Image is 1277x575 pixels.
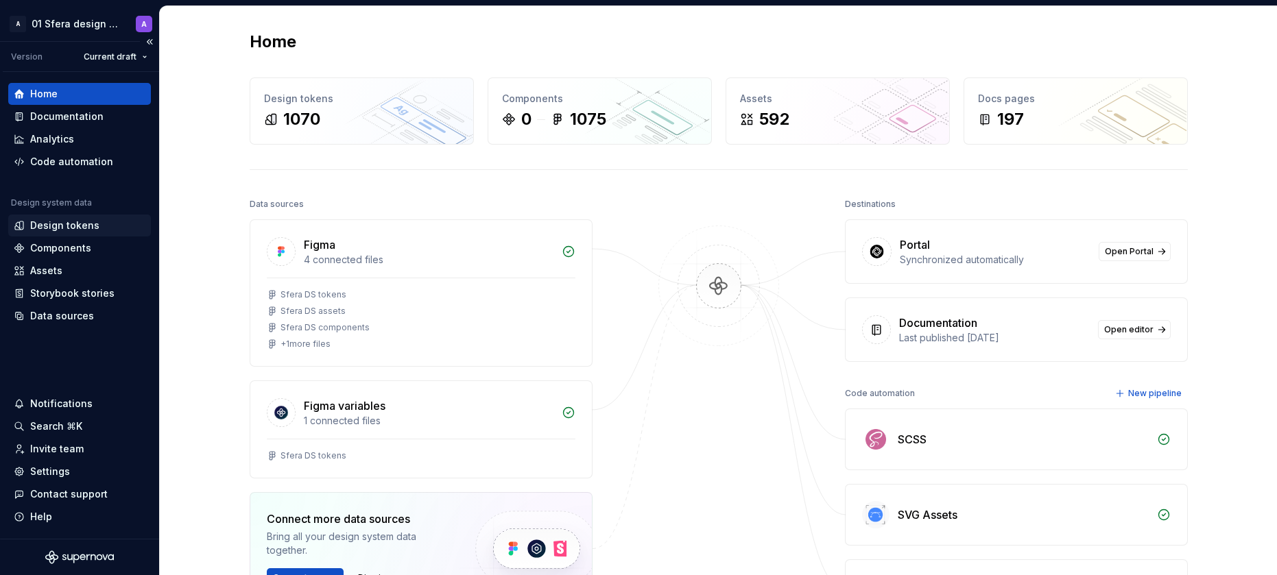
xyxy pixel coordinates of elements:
a: Code automation [8,151,151,173]
button: New pipeline [1111,384,1188,403]
div: A [10,16,26,32]
div: Home [30,87,58,101]
a: Data sources [8,305,151,327]
a: Open Portal [1099,242,1171,261]
a: Assets592 [726,77,950,145]
button: Notifications [8,393,151,415]
span: Open editor [1104,324,1154,335]
div: Destinations [845,195,896,214]
div: 1070 [283,108,320,130]
div: Documentation [30,110,104,123]
svg: Supernova Logo [45,550,114,564]
div: Assets [30,264,62,278]
div: Bring all your design system data together. [267,530,452,557]
div: Design tokens [30,219,99,232]
div: 1 connected files [304,414,553,428]
div: Data sources [30,309,94,323]
button: Help [8,506,151,528]
div: Settings [30,465,70,478]
div: Sfera DS assets [281,306,346,317]
div: 1075 [570,108,606,130]
a: Analytics [8,128,151,150]
span: Open Portal [1105,246,1154,257]
div: Portal [900,236,930,253]
div: Storybook stories [30,286,115,300]
div: Contact support [30,487,108,501]
div: Version [11,51,43,62]
div: Synchronized automatically [900,253,1090,267]
div: 197 [997,108,1024,130]
span: New pipeline [1128,388,1182,399]
div: Components [502,92,697,106]
div: Search ⌘K [30,419,82,433]
div: Assets [740,92,935,106]
div: SCSS [898,431,927,448]
div: Components [30,241,91,255]
div: SVG Assets [898,506,957,523]
div: Sfera DS tokens [281,450,346,461]
h2: Home [250,31,296,53]
a: Design tokens1070 [250,77,474,145]
div: 01 Sfera design system [32,17,119,31]
a: Design tokens [8,215,151,236]
div: 592 [759,108,789,130]
a: Components [8,237,151,259]
div: Connect more data sources [267,511,452,527]
div: Code automation [30,155,113,169]
a: Open editor [1098,320,1171,339]
div: 0 [521,108,532,130]
a: Figma variables1 connected filesSfera DS tokens [250,380,593,478]
a: Documentation [8,106,151,127]
div: Design tokens [264,92,460,106]
a: Components01075 [488,77,712,145]
div: Analytics [30,132,74,146]
a: Figma4 connected filesSfera DS tokensSfera DS assetsSfera DS components+1more files [250,219,593,367]
div: Figma [304,236,335,253]
div: Last published [DATE] [899,331,1090,345]
div: 4 connected files [304,253,553,267]
a: Assets [8,260,151,282]
a: Settings [8,461,151,482]
div: Notifications [30,397,93,411]
div: Figma variables [304,397,385,414]
div: Data sources [250,195,304,214]
button: Collapse sidebar [140,32,159,51]
a: Invite team [8,438,151,460]
button: Contact support [8,483,151,505]
div: Documentation [899,315,977,331]
a: Docs pages197 [964,77,1188,145]
div: Invite team [30,442,84,456]
div: Sfera DS tokens [281,289,346,300]
div: Sfera DS components [281,322,370,333]
button: Search ⌘K [8,415,151,437]
div: Help [30,510,52,524]
a: Home [8,83,151,105]
button: Current draft [77,47,154,66]
div: A [141,19,147,29]
div: Design system data [11,197,92,208]
div: Docs pages [978,92,1173,106]
button: A01 Sfera design systemA [3,9,156,38]
div: + 1 more files [281,339,331,350]
span: Current draft [84,51,136,62]
a: Storybook stories [8,282,151,304]
div: Code automation [845,384,915,403]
